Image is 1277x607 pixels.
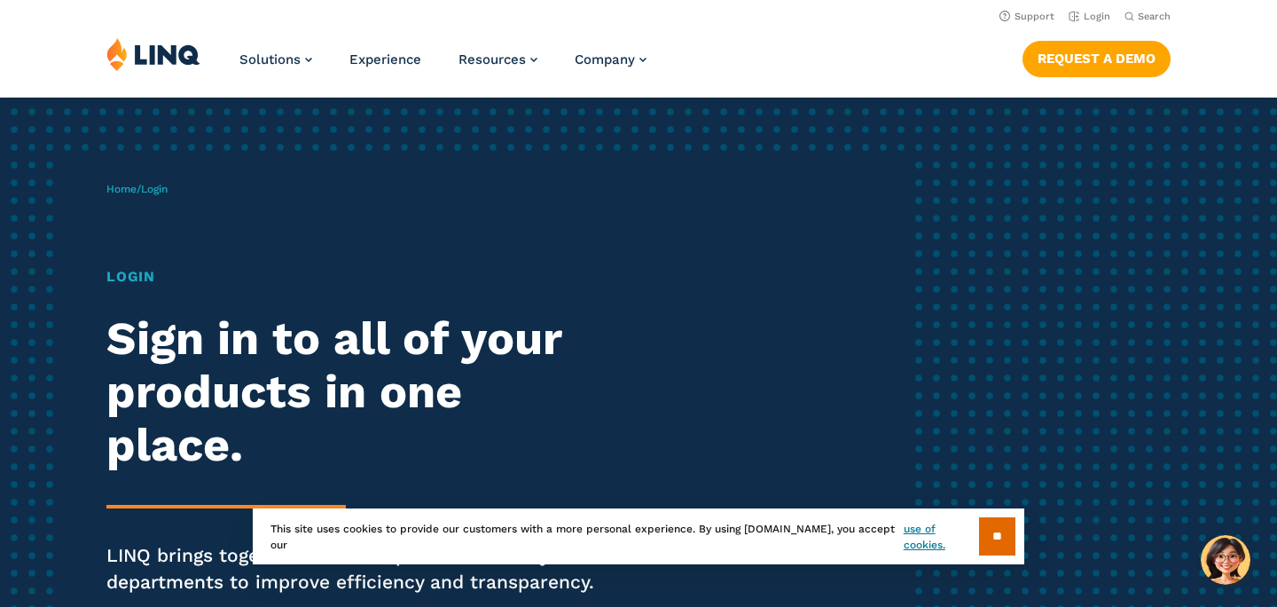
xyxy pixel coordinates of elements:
span: Resources [458,51,526,67]
a: Experience [349,51,421,67]
a: Home [106,183,137,195]
span: Search [1138,11,1171,22]
nav: Button Navigation [1022,37,1171,76]
nav: Primary Navigation [239,37,646,96]
span: Solutions [239,51,301,67]
h2: Sign in to all of your products in one place. [106,312,599,471]
button: Hello, have a question? Let’s chat. [1201,535,1250,585]
a: Request a Demo [1022,41,1171,76]
span: Login [141,183,168,195]
div: This site uses cookies to provide our customers with a more personal experience. By using [DOMAIN... [253,508,1024,564]
span: / [106,183,168,195]
button: Open Search Bar [1124,10,1171,23]
a: Company [575,51,646,67]
img: LINQ | K‑12 Software [106,37,200,71]
a: Resources [458,51,537,67]
a: Support [999,11,1054,22]
a: Solutions [239,51,312,67]
a: use of cookies. [904,521,979,553]
h1: Login [106,266,599,288]
a: Login [1069,11,1110,22]
span: Company [575,51,635,67]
